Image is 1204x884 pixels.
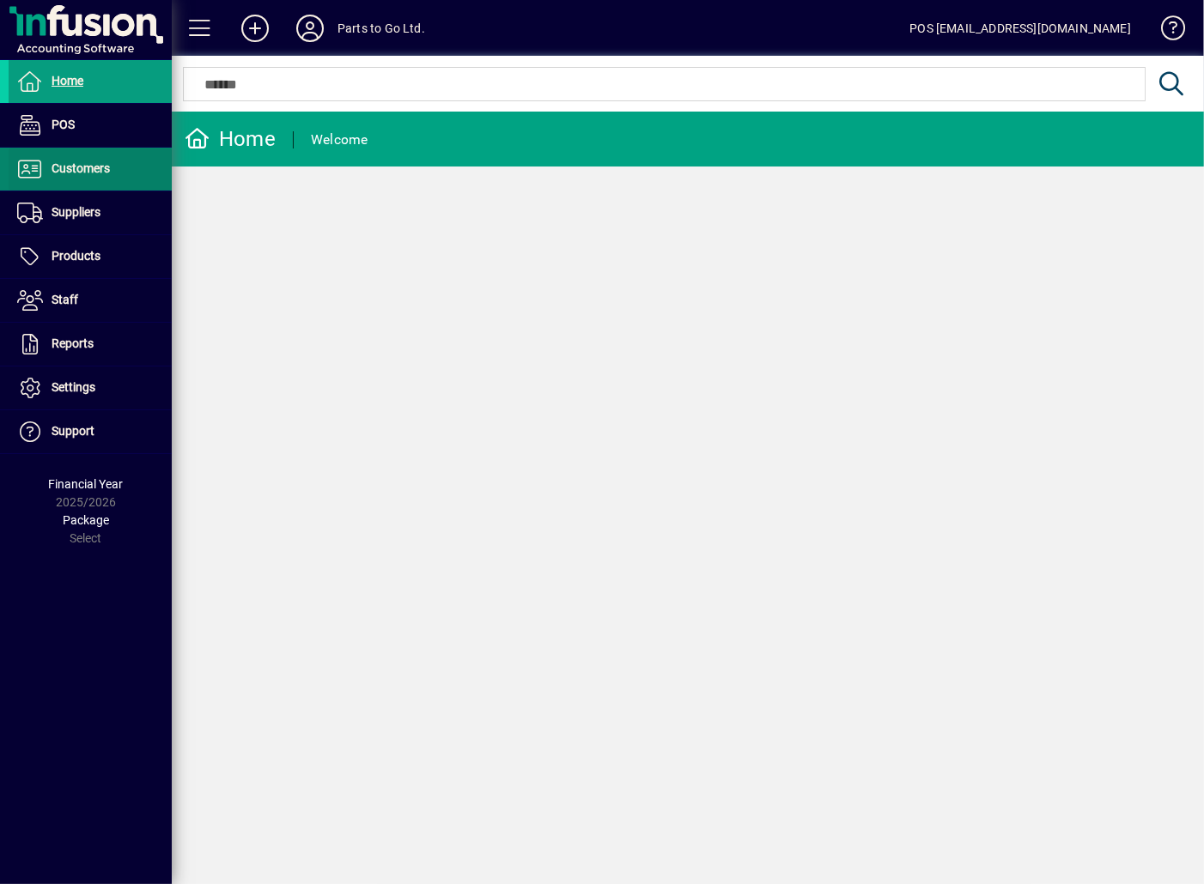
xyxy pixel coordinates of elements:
[9,366,172,409] a: Settings
[9,235,172,278] a: Products
[49,477,124,491] span: Financial Year
[9,279,172,322] a: Staff
[63,513,109,527] span: Package
[9,148,172,191] a: Customers
[52,336,94,350] span: Reports
[52,249,100,263] span: Products
[52,380,95,394] span: Settings
[9,410,172,453] a: Support
[337,15,425,42] div: Parts to Go Ltd.
[52,293,78,306] span: Staff
[9,104,172,147] a: POS
[185,125,276,153] div: Home
[52,205,100,219] span: Suppliers
[283,13,337,44] button: Profile
[228,13,283,44] button: Add
[1148,3,1183,59] a: Knowledge Base
[52,161,110,175] span: Customers
[311,126,368,154] div: Welcome
[9,323,172,366] a: Reports
[909,15,1131,42] div: POS [EMAIL_ADDRESS][DOMAIN_NAME]
[52,424,94,438] span: Support
[52,118,75,131] span: POS
[9,191,172,234] a: Suppliers
[52,74,83,88] span: Home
